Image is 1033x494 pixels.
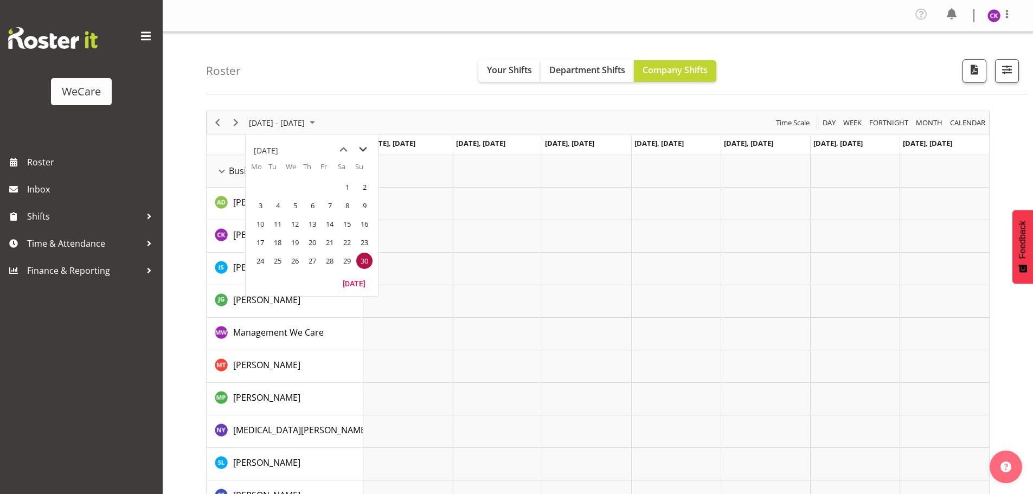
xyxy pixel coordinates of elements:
[356,179,373,195] span: Sunday, June 2, 2024
[775,116,811,130] span: Time Scale
[356,253,373,269] span: Sunday, June 30, 2024
[287,216,303,232] span: Wednesday, June 12, 2024
[27,181,157,197] span: Inbox
[233,196,300,208] span: [PERSON_NAME]
[8,27,98,49] img: Rosterit website logo
[207,318,363,350] td: Management We Care resource
[634,60,716,82] button: Company Shifts
[208,111,227,134] div: Previous
[304,216,320,232] span: Thursday, June 13, 2024
[233,424,368,436] span: [MEDICAL_DATA][PERSON_NAME]
[842,116,864,130] button: Timeline Week
[948,116,987,130] button: Month
[233,457,300,469] span: [PERSON_NAME]
[868,116,910,130] button: Fortnight
[304,253,320,269] span: Thursday, June 27, 2024
[1012,210,1033,284] button: Feedback - Show survey
[248,116,306,130] span: [DATE] - [DATE]
[233,229,300,241] span: [PERSON_NAME]
[270,197,286,214] span: Tuesday, June 4, 2024
[207,285,363,318] td: Janine Grundler resource
[233,424,368,437] a: [MEDICAL_DATA][PERSON_NAME]
[842,116,863,130] span: Week
[339,253,355,269] span: Saturday, June 29, 2024
[251,162,268,178] th: Mo
[252,234,268,251] span: Monday, June 17, 2024
[270,234,286,251] span: Tuesday, June 18, 2024
[322,197,338,214] span: Friday, June 7, 2024
[487,64,532,76] span: Your Shifts
[1000,461,1011,472] img: help-xxl-2.png
[304,234,320,251] span: Thursday, June 20, 2024
[336,275,373,291] button: Today
[268,162,286,178] th: Tu
[233,456,300,469] a: [PERSON_NAME]
[287,197,303,214] span: Wednesday, June 5, 2024
[207,383,363,415] td: Millie Pumphrey resource
[207,350,363,383] td: Michelle Thomas resource
[868,116,909,130] span: Fortnight
[233,294,300,306] span: [PERSON_NAME]
[303,162,320,178] th: Th
[549,64,625,76] span: Department Shifts
[339,179,355,195] span: Saturday, June 1, 2024
[233,391,300,404] a: [PERSON_NAME]
[270,216,286,232] span: Tuesday, June 11, 2024
[339,197,355,214] span: Saturday, June 8, 2024
[813,138,863,148] span: [DATE], [DATE]
[353,140,373,159] button: next month
[207,415,363,448] td: Nikita Yates resource
[915,116,944,130] span: Month
[356,234,373,251] span: Sunday, June 23, 2024
[322,216,338,232] span: Friday, June 14, 2024
[914,116,945,130] button: Timeline Month
[254,140,278,162] div: title
[339,234,355,251] span: Saturday, June 22, 2024
[210,116,225,130] button: Previous
[322,253,338,269] span: Friday, June 28, 2024
[229,116,243,130] button: Next
[207,253,363,285] td: Isabel Simcox resource
[545,138,594,148] span: [DATE], [DATE]
[356,216,373,232] span: Sunday, June 16, 2024
[821,116,838,130] button: Timeline Day
[541,60,634,82] button: Department Shifts
[27,208,141,224] span: Shifts
[320,162,338,178] th: Fr
[270,253,286,269] span: Tuesday, June 25, 2024
[27,262,141,279] span: Finance & Reporting
[233,326,324,339] a: Management We Care
[355,252,373,270] td: Sunday, June 30, 2024
[233,293,300,306] a: [PERSON_NAME]
[233,261,300,274] a: [PERSON_NAME]
[356,197,373,214] span: Sunday, June 9, 2024
[62,84,101,100] div: WeCare
[233,392,300,403] span: [PERSON_NAME]
[207,155,363,188] td: Business Support Office resource
[366,138,415,148] span: [DATE], [DATE]
[995,59,1019,83] button: Filter Shifts
[643,64,708,76] span: Company Shifts
[304,197,320,214] span: Thursday, June 6, 2024
[287,234,303,251] span: Wednesday, June 19, 2024
[724,138,773,148] span: [DATE], [DATE]
[207,448,363,480] td: Sarah Lamont resource
[963,59,986,83] button: Download a PDF of the roster according to the set date range.
[286,162,303,178] th: We
[233,196,300,209] a: [PERSON_NAME]
[233,228,300,241] a: [PERSON_NAME]
[822,116,837,130] span: Day
[322,234,338,251] span: Friday, June 21, 2024
[27,235,141,252] span: Time & Attendance
[27,154,157,170] span: Roster
[478,60,541,82] button: Your Shifts
[233,358,300,371] a: [PERSON_NAME]
[227,111,245,134] div: Next
[338,162,355,178] th: Sa
[339,216,355,232] span: Saturday, June 15, 2024
[252,253,268,269] span: Monday, June 24, 2024
[233,359,300,371] span: [PERSON_NAME]
[774,116,812,130] button: Time Scale
[247,116,320,130] button: June 24 - 30, 2024
[333,140,353,159] button: previous month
